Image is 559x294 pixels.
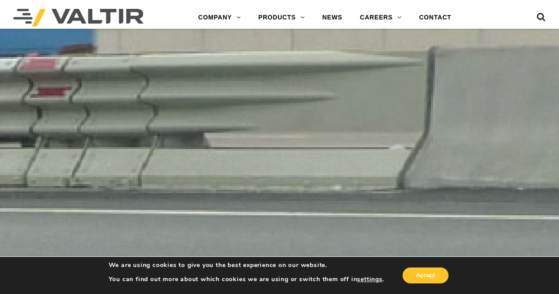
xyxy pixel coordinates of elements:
[357,275,382,283] button: settings
[109,261,384,269] p: We are using cookies to give you the best experience on our website.
[250,9,314,27] a: PRODUCTS
[351,9,411,27] a: CAREERS
[313,9,351,27] a: NEWS
[410,9,460,27] a: CONTACT
[13,9,144,27] img: Valtir
[403,267,449,283] button: Accept
[109,275,384,283] p: You can find out more about which cookies we are using or switch them off in .
[190,9,250,27] a: COMPANY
